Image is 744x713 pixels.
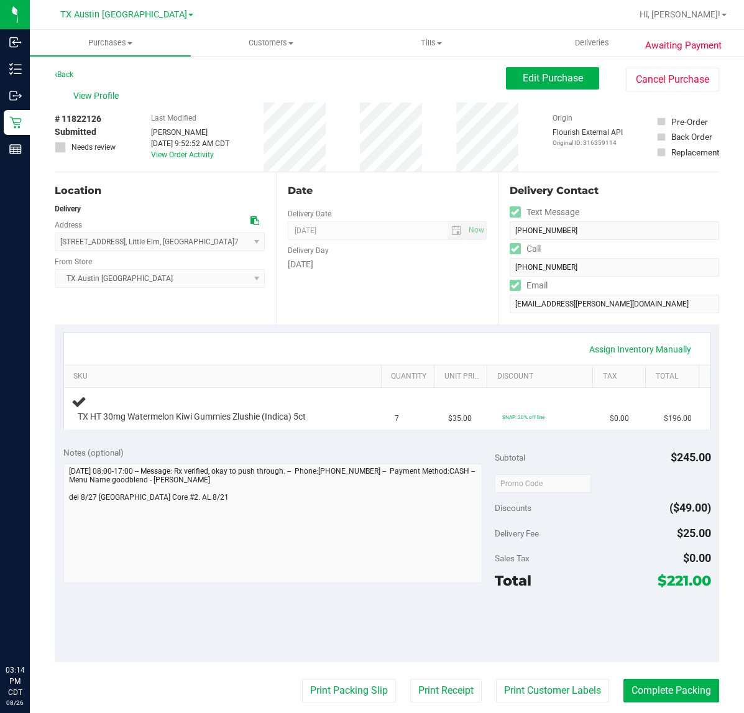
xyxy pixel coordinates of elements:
inline-svg: Retail [9,116,22,129]
input: Format: (999) 999-9999 [510,221,719,240]
p: 03:14 PM CDT [6,665,24,698]
span: Subtotal [495,453,525,462]
a: Back [55,70,73,79]
label: Origin [553,113,572,124]
label: Delivery Date [288,208,331,219]
span: Tills [352,37,512,48]
div: Pre-Order [671,116,708,128]
span: Notes (optional) [63,448,124,458]
p: Original ID: 316359114 [553,138,623,147]
a: Assign Inventory Manually [581,339,699,360]
a: Customers [191,30,352,56]
span: Customers [191,37,351,48]
span: TX Austin [GEOGRAPHIC_DATA] [60,9,187,20]
span: Edit Purchase [523,72,583,84]
span: Awaiting Payment [645,39,722,53]
button: Cancel Purchase [626,68,719,91]
a: Tax [603,372,641,382]
span: $35.00 [448,413,472,425]
button: Print Packing Slip [302,679,396,702]
div: Location [55,183,265,198]
inline-svg: Inventory [9,63,22,75]
button: Print Customer Labels [496,679,609,702]
span: $245.00 [671,451,711,464]
div: Replacement [671,146,719,159]
span: View Profile [73,90,123,103]
inline-svg: Inbound [9,36,22,48]
a: Deliveries [512,30,673,56]
div: Copy address to clipboard [250,214,259,228]
div: Date [288,183,486,198]
span: ($49.00) [669,501,711,514]
span: Purchases [30,37,191,48]
span: $221.00 [658,572,711,589]
label: Delivery Day [288,245,329,256]
span: # 11822126 [55,113,101,126]
button: Print Receipt [410,679,482,702]
label: Email [510,277,548,295]
input: Promo Code [495,474,591,493]
span: SNAP: 20% off line [502,414,544,420]
label: Last Modified [151,113,196,124]
a: Purchases [30,30,191,56]
span: $25.00 [677,527,711,540]
inline-svg: Reports [9,143,22,155]
button: Edit Purchase [506,67,599,90]
span: Delivery Fee [495,528,539,538]
span: TX HT 30mg Watermelon Kiwi Gummies Zlushie (Indica) 5ct [78,411,306,423]
strong: Delivery [55,205,81,213]
span: 7 [395,413,399,425]
div: [DATE] [288,258,486,271]
inline-svg: Outbound [9,90,22,102]
div: Flourish External API [553,127,623,147]
div: Delivery Contact [510,183,719,198]
span: Discounts [495,497,531,519]
a: Unit Price [444,372,482,382]
span: Sales Tax [495,553,530,563]
a: Discount [497,372,589,382]
label: Text Message [510,203,579,221]
label: Address [55,219,82,231]
p: 08/26 [6,698,24,707]
button: Complete Packing [623,679,719,702]
a: Total [656,372,694,382]
label: From Store [55,256,92,267]
span: Deliveries [558,37,626,48]
span: $0.00 [683,551,711,564]
span: Needs review [71,142,116,153]
a: Quantity [391,372,429,382]
span: Total [495,572,531,589]
div: [DATE] 9:52:52 AM CDT [151,138,229,149]
a: View Order Activity [151,150,214,159]
label: Call [510,240,541,258]
iframe: Resource center [12,614,50,651]
a: Tills [351,30,512,56]
div: Back Order [671,131,712,143]
a: SKU [73,372,377,382]
span: Hi, [PERSON_NAME]! [640,9,720,19]
span: Submitted [55,126,96,139]
div: [PERSON_NAME] [151,127,229,138]
input: Format: (999) 999-9999 [510,258,719,277]
span: $196.00 [664,413,692,425]
span: $0.00 [610,413,629,425]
